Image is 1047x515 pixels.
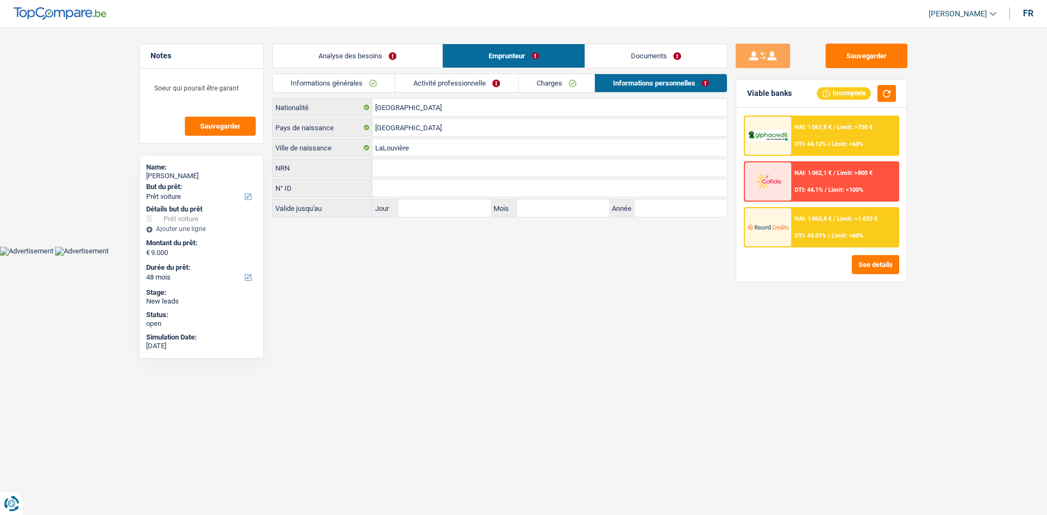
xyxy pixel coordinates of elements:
[795,169,832,177] span: NAI: 1 062,1 €
[491,199,517,217] label: Mois
[929,9,987,19] span: [PERSON_NAME]
[146,263,255,272] label: Durée du prêt:
[273,179,372,197] label: N° ID
[146,239,255,247] label: Montant du prêt:
[273,119,372,136] label: Pays de naissance
[146,249,150,257] span: €
[748,171,788,191] img: Cofidis
[519,74,594,92] a: Charges
[14,7,106,20] img: TopCompare Logo
[151,51,252,60] h5: Notes
[795,186,823,193] span: DTI: 44.1%
[372,99,727,116] input: Belgique
[146,319,257,328] div: open
[273,99,372,116] label: Nationalité
[146,172,257,180] div: [PERSON_NAME]
[372,159,727,177] input: 12.12.12-123.12
[837,215,877,222] span: Limit: >1.033 €
[833,124,835,131] span: /
[609,199,635,217] label: Année
[517,199,609,217] input: MM
[832,141,863,148] span: Limit: <60%
[146,333,257,342] div: Simulation Date:
[200,123,240,130] span: Sauvegarder
[585,44,727,68] a: Documents
[828,232,830,239] span: /
[372,179,727,197] input: 590-1234567-89
[273,159,372,177] label: NRN
[146,205,257,214] div: Détails but du prêt
[55,247,109,256] img: Advertisement
[833,215,835,222] span: /
[795,124,832,131] span: NAI: 1 061,8 €
[826,44,907,68] button: Sauvegarder
[828,141,830,148] span: /
[273,74,395,92] a: Informations générales
[595,74,727,92] a: Informations personnelles
[146,288,257,297] div: Stage:
[399,199,491,217] input: JJ
[273,199,372,217] label: Valide jusqu'au
[372,199,399,217] label: Jour
[748,130,788,142] img: AlphaCredit
[146,297,257,306] div: New leads
[837,169,872,177] span: Limit: >800 €
[920,5,996,23] a: [PERSON_NAME]
[747,89,792,98] div: Viable banks
[795,141,826,148] span: DTI: 44.12%
[273,139,372,156] label: Ville de naissance
[146,163,257,172] div: Name:
[817,87,871,99] div: Incomplete
[185,117,256,136] button: Sauvegarder
[635,199,727,217] input: AAAA
[748,217,788,237] img: Record Credits
[146,311,257,319] div: Status:
[146,342,257,350] div: [DATE]
[443,44,585,68] a: Emprunteur
[837,124,872,131] span: Limit: >750 €
[825,186,827,193] span: /
[833,169,835,177] span: /
[395,74,518,92] a: Activité professionnelle
[852,255,899,274] button: See details
[795,232,826,239] span: DTI: 44.01%
[832,232,863,239] span: Limit: <60%
[273,44,442,68] a: Analyse des besoins
[1023,8,1033,19] div: fr
[795,215,832,222] span: NAI: 1 063,8 €
[146,183,255,191] label: But du prêt:
[828,186,863,193] span: Limit: <100%
[372,119,727,136] input: Belgique
[146,225,257,233] div: Ajouter une ligne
